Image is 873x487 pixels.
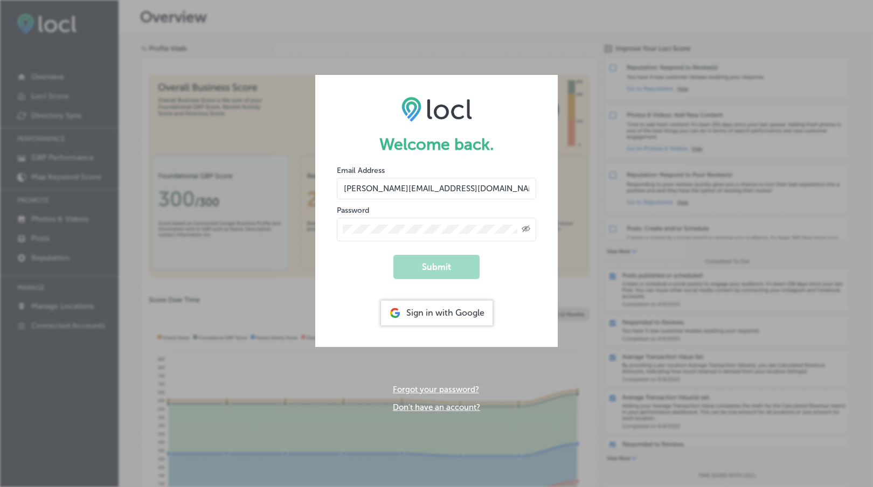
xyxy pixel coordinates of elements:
[337,206,369,215] label: Password
[393,402,480,412] a: Don't have an account?
[393,255,480,279] button: Submit
[337,166,385,175] label: Email Address
[401,96,472,121] img: LOCL logo
[337,135,536,154] h1: Welcome back.
[381,301,493,325] div: Sign in with Google
[393,385,479,394] a: Forgot your password?
[522,225,530,234] span: Toggle password visibility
